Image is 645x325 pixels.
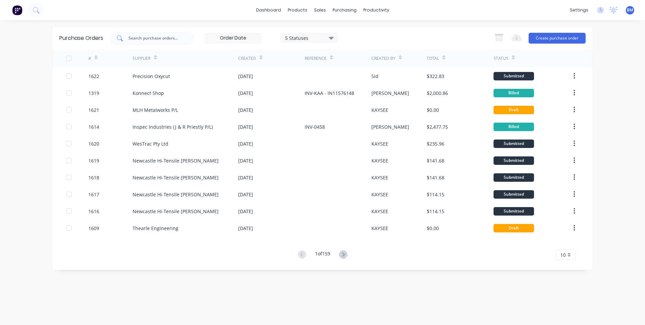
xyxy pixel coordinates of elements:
div: settings [566,5,592,15]
div: $0.00 [427,225,439,232]
div: KAYSEE [371,140,388,147]
div: [DATE] [238,225,253,232]
div: Konnect Shop [133,90,164,97]
div: [PERSON_NAME] [371,123,409,130]
div: 1621 [88,106,99,114]
div: $322.83 [427,73,444,80]
img: Factory [12,5,22,15]
div: $235.96 [427,140,444,147]
div: [DATE] [238,174,253,181]
div: [DATE] [238,90,253,97]
div: Thearle Engineering [133,225,178,232]
span: BM [627,7,633,13]
div: [DATE] [238,106,253,114]
div: Created [238,55,256,61]
div: KAYSEE [371,174,388,181]
div: Purchase Orders [59,34,103,42]
div: 1619 [88,157,99,164]
input: Search purchase orders... [128,35,184,42]
div: Billed [494,89,534,97]
div: 5 Statuses [285,34,333,41]
span: 10 [560,251,566,258]
div: Status [494,55,508,61]
div: [DATE] [238,191,253,198]
button: Create purchase order [529,33,586,44]
div: Sid [371,73,378,80]
div: INV-KAA - IN11576148 [305,90,354,97]
div: Submitted [494,190,534,199]
div: [DATE] [238,123,253,130]
div: KAYSEE [371,157,388,164]
div: $114.15 [427,208,444,215]
div: Reference [305,55,327,61]
div: 1622 [88,73,99,80]
div: purchasing [329,5,360,15]
a: dashboard [253,5,284,15]
div: 1617 [88,191,99,198]
div: # [88,55,91,61]
div: Newcastle Hi-Tensile [PERSON_NAME] [133,174,219,181]
div: Total [427,55,439,61]
div: Submitted [494,72,534,80]
div: [DATE] [238,157,253,164]
div: KAYSEE [371,106,388,114]
div: Inspec Industries (J & R Priestly P/L) [133,123,213,130]
div: KAYSEE [371,208,388,215]
div: Submitted [494,156,534,165]
div: productivity [360,5,393,15]
div: $2,000.86 [427,90,448,97]
div: Supplier [133,55,150,61]
div: WesTrac Pty Ltd [133,140,168,147]
div: Billed [494,123,534,131]
div: Draft [494,224,534,232]
div: [DATE] [238,140,253,147]
div: Draft [494,106,534,114]
div: KAYSEE [371,225,388,232]
div: sales [311,5,329,15]
div: KAYSEE [371,191,388,198]
div: 1614 [88,123,99,130]
div: 1618 [88,174,99,181]
div: $2,477.75 [427,123,448,130]
div: products [284,5,311,15]
div: Created By [371,55,395,61]
div: 1620 [88,140,99,147]
div: 1609 [88,225,99,232]
div: [PERSON_NAME] [371,90,409,97]
div: Submitted [494,173,534,182]
div: 1319 [88,90,99,97]
div: Newcastle Hi-Tensile [PERSON_NAME] [133,208,219,215]
div: Newcastle Hi-Tensile [PERSON_NAME] [133,191,219,198]
div: [DATE] [238,73,253,80]
div: $114.15 [427,191,444,198]
div: Submitted [494,207,534,216]
div: [DATE] [238,208,253,215]
div: $141.68 [427,174,444,181]
div: Newcastle Hi-Tensile [PERSON_NAME] [133,157,219,164]
div: Submitted [494,140,534,148]
div: 1616 [88,208,99,215]
div: INV-0458 [305,123,325,130]
div: 1 of 159 [315,250,330,260]
div: $141.68 [427,157,444,164]
div: Precision Oxycut [133,73,170,80]
div: $0.00 [427,106,439,114]
div: MLH Metalworks P/L [133,106,178,114]
input: Order Date [205,33,261,43]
